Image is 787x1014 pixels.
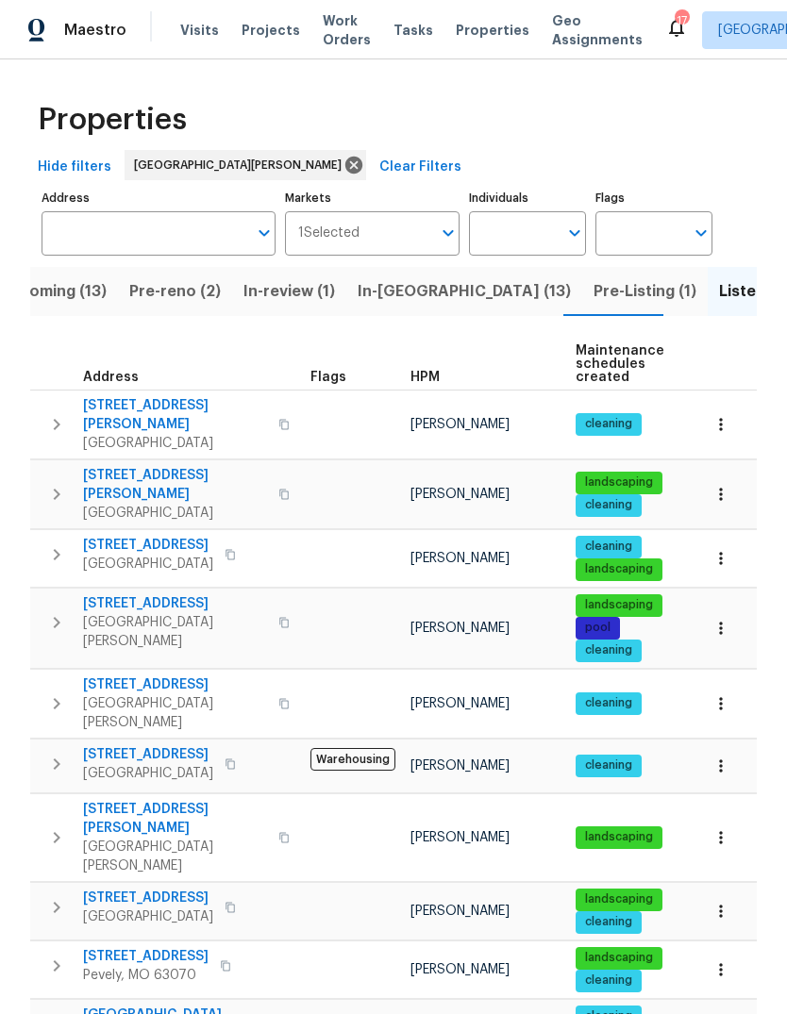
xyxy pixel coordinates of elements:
span: [PERSON_NAME] [410,488,510,501]
span: Tasks [393,24,433,37]
span: [STREET_ADDRESS][PERSON_NAME] [83,466,267,504]
span: landscaping [578,950,661,966]
span: landscaping [578,829,661,845]
button: Hide filters [30,150,119,185]
span: Hide filters [38,156,111,179]
span: [PERSON_NAME] [410,552,510,565]
span: 1 Selected [298,225,360,241]
span: [GEOGRAPHIC_DATA] [83,434,267,453]
span: landscaping [578,891,661,907]
span: Flags [310,371,346,384]
span: cleaning [578,497,640,513]
span: [GEOGRAPHIC_DATA] [83,907,213,926]
span: [PERSON_NAME] [410,418,510,431]
button: Clear Filters [372,150,469,185]
label: Individuals [469,192,586,204]
span: [PERSON_NAME] [410,622,510,635]
span: [GEOGRAPHIC_DATA] [83,764,213,783]
span: Pre-reno (2) [129,278,221,305]
button: Open [251,220,277,246]
button: Open [561,220,588,246]
span: [GEOGRAPHIC_DATA] [83,555,213,573]
span: Visits [180,21,219,40]
span: Pre-Listing (1) [594,278,696,305]
span: [PERSON_NAME] [410,759,510,773]
span: Clear Filters [379,156,461,179]
span: In-review (1) [243,278,335,305]
span: [STREET_ADDRESS] [83,947,209,966]
div: [GEOGRAPHIC_DATA][PERSON_NAME] [125,150,366,180]
span: Pevely, MO 63070 [83,966,209,985]
span: [PERSON_NAME] [410,905,510,918]
span: cleaning [578,914,640,930]
span: Maintenance schedules created [576,344,664,384]
span: landscaping [578,561,661,577]
span: In-[GEOGRAPHIC_DATA] (13) [358,278,571,305]
span: HPM [410,371,440,384]
span: [STREET_ADDRESS] [83,889,213,907]
span: Warehousing [310,748,395,771]
span: [GEOGRAPHIC_DATA][PERSON_NAME] [83,838,267,875]
span: cleaning [578,539,640,555]
span: cleaning [578,972,640,989]
span: [PERSON_NAME] [410,831,510,844]
span: landscaping [578,474,661,490]
span: [STREET_ADDRESS] [83,745,213,764]
span: [STREET_ADDRESS] [83,594,267,613]
span: Geo Assignments [552,11,643,49]
span: [GEOGRAPHIC_DATA][PERSON_NAME] [83,694,267,732]
button: Open [688,220,714,246]
span: [STREET_ADDRESS] [83,536,213,555]
span: Address [83,371,139,384]
button: Open [435,220,461,246]
span: [GEOGRAPHIC_DATA] [83,504,267,523]
span: [PERSON_NAME] [410,963,510,976]
span: [STREET_ADDRESS][PERSON_NAME] [83,396,267,434]
span: [GEOGRAPHIC_DATA][PERSON_NAME] [134,156,349,175]
span: [STREET_ADDRESS] [83,675,267,694]
label: Flags [595,192,712,204]
span: cleaning [578,642,640,658]
span: [PERSON_NAME] [410,697,510,710]
span: [STREET_ADDRESS][PERSON_NAME] [83,800,267,838]
label: Address [42,192,276,204]
span: cleaning [578,757,640,773]
span: cleaning [578,695,640,711]
span: Maestro [64,21,126,40]
span: Properties [38,110,187,129]
label: Markets [285,192,460,204]
span: landscaping [578,597,661,613]
div: 17 [675,11,688,30]
span: Projects [242,21,300,40]
span: pool [578,620,618,636]
span: Properties [456,21,529,40]
span: Work Orders [323,11,371,49]
span: cleaning [578,416,640,432]
span: [GEOGRAPHIC_DATA][PERSON_NAME] [83,613,267,651]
